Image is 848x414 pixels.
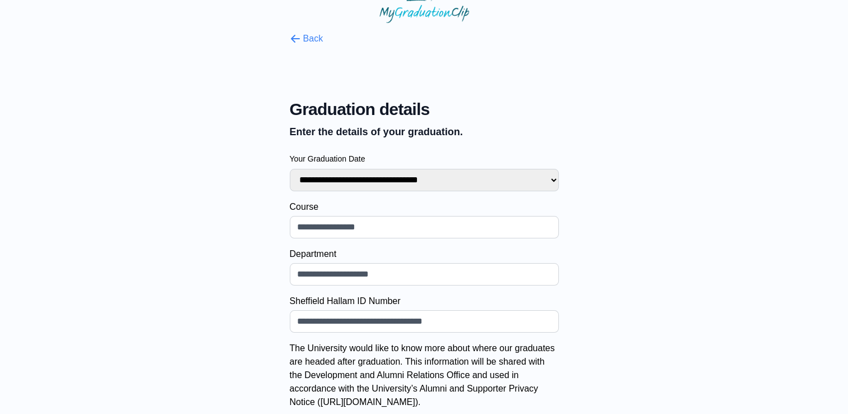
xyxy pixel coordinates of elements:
[290,124,559,140] p: Enter the details of your graduation.
[290,153,559,164] label: Your Graduation Date
[290,99,559,119] span: Graduation details
[290,32,323,45] button: Back
[290,247,559,261] label: Department
[290,200,559,214] label: Course
[290,295,559,308] label: Sheffield Hallam ID Number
